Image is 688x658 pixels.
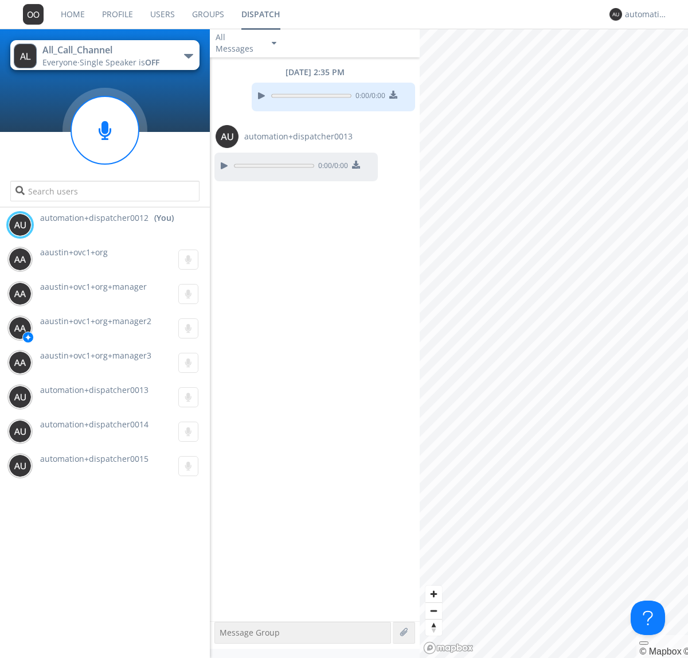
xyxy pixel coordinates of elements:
[639,641,648,645] button: Toggle attribution
[423,641,474,655] a: Mapbox logo
[351,91,385,103] span: 0:00 / 0:00
[42,57,171,68] div: Everyone ·
[9,454,32,477] img: 373638.png
[9,282,32,305] img: 373638.png
[9,317,32,340] img: 373638.png
[352,161,360,169] img: download media button
[42,44,171,57] div: All_Call_Channel
[425,602,442,619] button: Zoom out
[40,212,148,224] span: automation+dispatcher0012
[625,9,668,20] div: automation+dispatcher0012
[609,8,622,21] img: 373638.png
[40,453,148,464] span: automation+dispatcher0015
[40,281,147,292] span: aaustin+ovc1+org+manager
[272,42,276,45] img: caret-down-sm.svg
[9,386,32,408] img: 373638.png
[639,647,681,656] a: Mapbox
[10,40,199,70] button: All_Call_ChannelEveryone·Single Speaker isOFF
[23,4,44,25] img: 373638.png
[40,350,151,361] span: aaustin+ovc1+org+manager3
[631,601,665,635] iframe: Toggle Customer Support
[216,125,239,148] img: 373638.png
[40,316,151,326] span: aaustin+ovc1+org+manager2
[314,161,348,173] span: 0:00 / 0:00
[80,57,159,68] span: Single Speaker is
[425,603,442,619] span: Zoom out
[9,213,32,236] img: 373638.png
[389,91,397,99] img: download media button
[9,420,32,443] img: 373638.png
[40,247,108,258] span: aaustin+ovc1+org
[145,57,159,68] span: OFF
[216,32,261,54] div: All Messages
[14,44,37,68] img: 373638.png
[244,131,353,142] span: automation+dispatcher0013
[425,619,442,636] button: Reset bearing to north
[9,351,32,374] img: 373638.png
[210,67,420,78] div: [DATE] 2:35 PM
[425,586,442,602] button: Zoom in
[40,384,148,395] span: automation+dispatcher0013
[154,212,174,224] div: (You)
[9,248,32,271] img: 373638.png
[40,419,148,430] span: automation+dispatcher0014
[10,181,199,201] input: Search users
